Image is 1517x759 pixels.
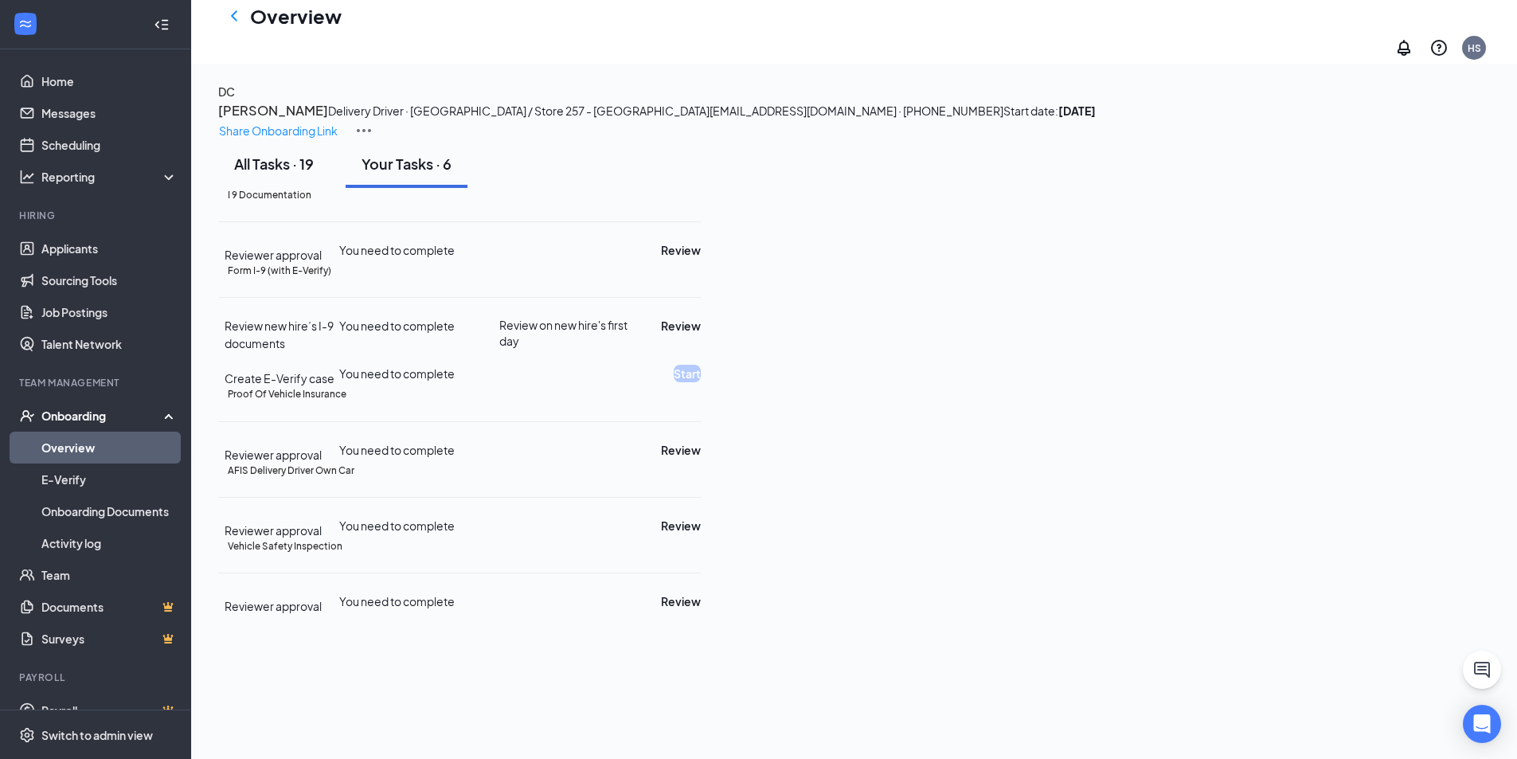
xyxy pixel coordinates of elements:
[674,365,701,382] button: Start
[1468,41,1481,55] div: HS
[41,727,153,743] div: Switch to admin view
[154,17,170,33] svg: Collapse
[225,448,322,462] span: Reviewer approval
[228,387,346,401] h5: Proof Of Vehicle Insurance
[41,527,178,559] a: Activity log
[41,65,178,97] a: Home
[499,317,640,349] span: Review on new hire's first day
[41,623,178,655] a: SurveysCrown
[19,169,35,185] svg: Analysis
[225,523,322,538] span: Reviewer approval
[1472,660,1492,679] svg: ChatActive
[1394,38,1413,57] svg: Notifications
[41,495,178,527] a: Onboarding Documents
[362,154,452,174] div: Your Tasks · 6
[19,376,174,389] div: Team Management
[19,727,35,743] svg: Settings
[228,464,354,478] h5: AFIS Delivery Driver Own Car
[18,16,33,32] svg: WorkstreamLogo
[228,188,311,202] h5: I 9 Documentation
[41,296,178,328] a: Job Postings
[19,209,174,222] div: Hiring
[225,371,334,385] span: Create E-Verify case
[354,121,373,140] img: More Actions
[661,317,701,335] button: Review
[41,591,178,623] a: DocumentsCrown
[710,104,1003,118] span: [EMAIL_ADDRESS][DOMAIN_NAME] · [PHONE_NUMBER]
[218,121,338,140] button: Share Onboarding Link
[19,671,174,684] div: Payroll
[41,169,178,185] div: Reporting
[218,83,235,100] button: DC
[661,593,701,610] button: Review
[339,594,455,608] span: You need to complete
[41,559,178,591] a: Team
[228,539,342,554] h5: Vehicle Safety Inspection
[41,464,178,495] a: E-Verify
[1463,651,1501,689] button: ChatActive
[41,97,178,129] a: Messages
[339,443,455,457] span: You need to complete
[1429,38,1449,57] svg: QuestionInfo
[41,233,178,264] a: Applicants
[225,319,334,350] span: Review new hire’s I-9 documents
[661,441,701,459] button: Review
[41,129,178,161] a: Scheduling
[219,122,338,139] p: Share Onboarding Link
[250,2,342,29] h1: Overview
[661,241,701,259] button: Review
[339,366,455,381] span: You need to complete
[41,694,178,726] a: PayrollCrown
[41,264,178,296] a: Sourcing Tools
[339,243,455,257] span: You need to complete
[228,264,331,278] h5: Form I-9 (with E-Verify)
[41,328,178,360] a: Talent Network
[1003,104,1096,118] span: Start date:
[328,104,710,118] span: Delivery Driver · [GEOGRAPHIC_DATA] / Store 257 - [GEOGRAPHIC_DATA]
[234,154,314,174] div: All Tasks · 19
[661,517,701,534] button: Review
[218,100,328,121] button: [PERSON_NAME]
[1058,104,1096,118] strong: [DATE]
[225,599,322,613] span: Reviewer approval
[41,408,164,424] div: Onboarding
[339,518,455,533] span: You need to complete
[19,408,35,424] svg: UserCheck
[339,319,455,333] span: You need to complete
[1463,705,1501,743] div: Open Intercom Messenger
[225,248,322,262] span: Reviewer approval
[225,6,244,25] svg: ChevronLeft
[41,432,178,464] a: Overview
